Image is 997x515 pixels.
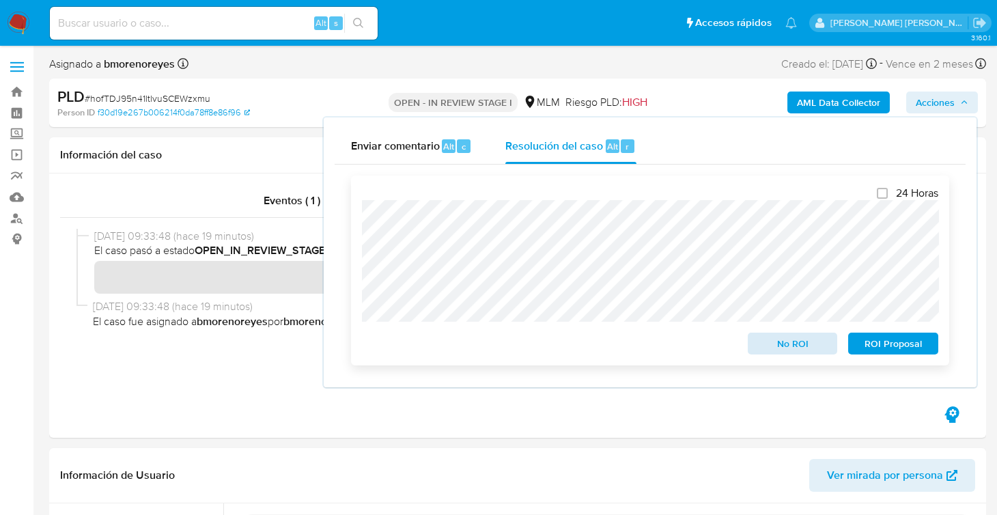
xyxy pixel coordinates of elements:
span: Ver mirada por persona [827,459,943,492]
span: HIGH [622,94,647,110]
button: AML Data Collector [787,92,890,113]
span: Enviar comentario [351,138,440,154]
span: No ROI [757,334,828,353]
b: Person ID [57,107,95,119]
div: MLM [523,95,560,110]
span: Vence en 2 meses [886,57,973,72]
span: s [334,16,338,29]
button: search-icon [344,14,372,33]
span: Asignado a [49,57,175,72]
span: c [462,140,466,153]
b: PLD [57,85,85,107]
span: Riesgo PLD: [565,95,647,110]
span: 24 Horas [896,186,938,200]
h1: Información del caso [60,148,975,162]
span: Alt [607,140,618,153]
div: Creado el: [DATE] [781,55,877,73]
input: 24 Horas [877,188,888,199]
span: Alt [315,16,326,29]
h1: Información de Usuario [60,469,175,482]
a: f30d19e267b006214f0da78ff8e86f96 [98,107,250,119]
button: Ver mirada por persona [809,459,975,492]
span: Eventos ( 1 ) [264,193,320,208]
span: Accesos rápidos [695,16,772,30]
span: - [880,55,883,73]
a: Notificaciones [785,17,797,29]
input: Buscar usuario o caso... [50,14,378,32]
p: OPEN - IN REVIEW STAGE I [389,93,518,112]
b: bmorenoreyes [101,56,175,72]
span: r [626,140,629,153]
span: Resolución del caso [505,138,603,154]
button: Acciones [906,92,978,113]
span: # hofTDJ95n41ltlvuSCEWzxmu [85,92,210,105]
a: Salir [972,16,987,30]
p: brenda.morenoreyes@mercadolibre.com.mx [830,16,968,29]
button: No ROI [748,333,838,354]
button: ROI Proposal [848,333,938,354]
span: Acciones [916,92,955,113]
span: ROI Proposal [858,334,929,353]
b: AML Data Collector [797,92,880,113]
span: Alt [443,140,454,153]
